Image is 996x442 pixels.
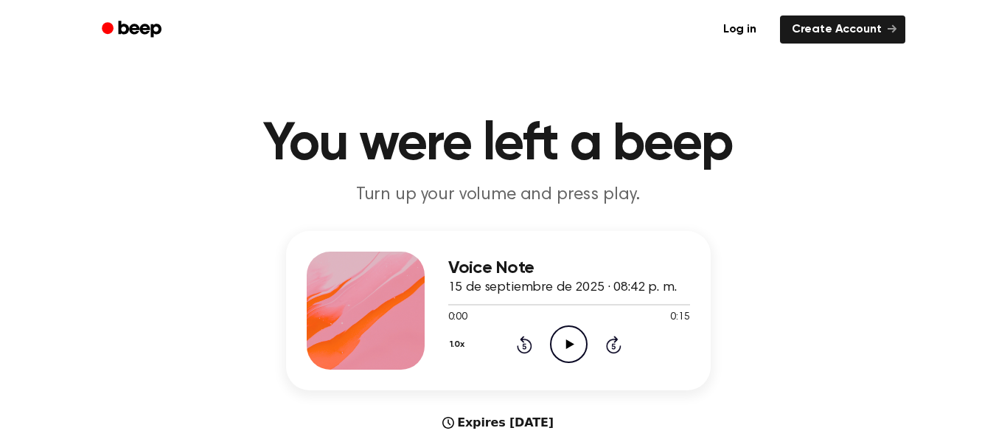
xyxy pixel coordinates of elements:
h3: Voice Note [448,258,690,278]
p: Turn up your volume and press play. [215,183,781,207]
h1: You were left a beep [121,118,876,171]
span: 0:00 [448,310,467,325]
button: 1.0x [448,332,470,357]
span: 0:15 [670,310,689,325]
div: Expires [DATE] [442,414,554,432]
a: Log in [708,13,771,46]
a: Beep [91,15,175,44]
a: Create Account [780,15,905,44]
span: 15 de septiembre de 2025 · 08:42 p. m. [448,281,677,294]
